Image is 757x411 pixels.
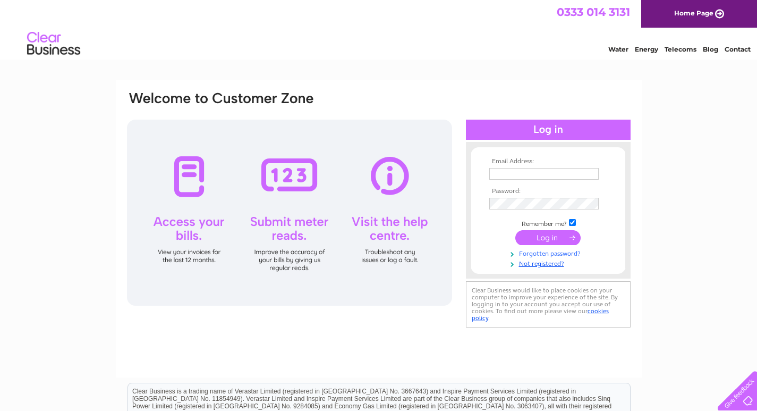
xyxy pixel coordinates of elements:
th: Email Address: [487,158,610,165]
div: Clear Business would like to place cookies on your computer to improve your experience of the sit... [466,281,631,328]
a: 0333 014 3131 [557,5,630,19]
div: Clear Business is a trading name of Verastar Limited (registered in [GEOGRAPHIC_DATA] No. 3667643... [128,6,630,52]
a: Contact [725,45,751,53]
a: Not registered? [489,258,610,268]
a: Forgotten password? [489,248,610,258]
a: Water [608,45,628,53]
th: Password: [487,188,610,195]
img: logo.png [27,28,81,60]
a: Blog [703,45,718,53]
td: Remember me? [487,217,610,228]
a: cookies policy [472,307,609,322]
input: Submit [515,230,581,245]
a: Telecoms [665,45,696,53]
a: Energy [635,45,658,53]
